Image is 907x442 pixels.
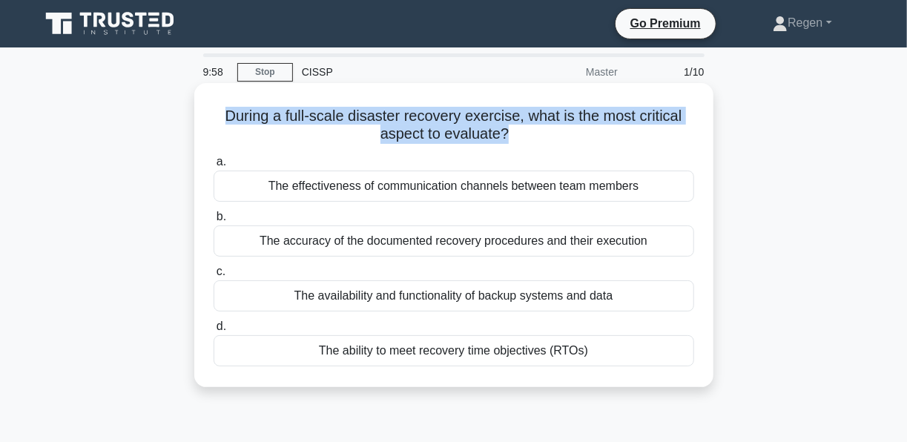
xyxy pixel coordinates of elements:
a: Regen [737,8,867,38]
div: 9:58 [194,57,237,87]
span: d. [217,320,226,332]
span: c. [217,265,225,277]
a: Stop [237,63,293,82]
span: a. [217,155,226,168]
span: b. [217,210,226,222]
div: Master [497,57,627,87]
h5: During a full-scale disaster recovery exercise, what is the most critical aspect to evaluate? [212,107,696,144]
div: The effectiveness of communication channels between team members [214,171,694,202]
div: The ability to meet recovery time objectives (RTOs) [214,335,694,366]
div: 1/10 [627,57,713,87]
div: The accuracy of the documented recovery procedures and their execution [214,225,694,257]
div: CISSP [293,57,497,87]
div: The availability and functionality of backup systems and data [214,280,694,311]
a: Go Premium [621,14,710,33]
